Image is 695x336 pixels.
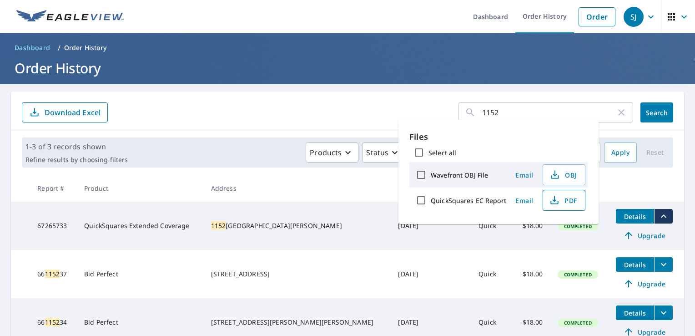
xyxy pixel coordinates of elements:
[11,59,684,77] h1: Order History
[604,143,637,163] button: Apply
[621,278,667,289] span: Upgrade
[77,202,204,250] td: QuickSquares Extended Coverage
[648,108,666,117] span: Search
[30,202,77,250] td: 67265733
[616,257,654,272] button: detailsBtn-66115237
[640,102,673,122] button: Search
[58,42,60,53] li: /
[543,190,585,211] button: PDF
[559,271,597,278] span: Completed
[510,193,539,208] button: Email
[211,221,226,230] mark: 1152
[77,175,204,202] th: Product
[431,171,488,179] label: Wavefront OBJ File
[549,195,578,206] span: PDF
[30,250,77,298] td: 66 37
[543,164,585,185] button: OBJ
[431,196,506,205] label: QuickSquares EC Report
[621,309,649,317] span: Details
[30,175,77,202] th: Report #
[654,305,673,320] button: filesDropdownBtn-66115234
[471,202,513,250] td: Quick
[391,202,428,250] td: [DATE]
[211,221,384,230] div: [GEOGRAPHIC_DATA][PERSON_NAME]
[549,169,578,180] span: OBJ
[654,257,673,272] button: filesDropdownBtn-66115237
[306,143,358,163] button: Products
[514,171,535,179] span: Email
[616,209,654,224] button: detailsBtn-67265733
[513,250,550,298] td: $18.00
[45,318,60,326] mark: 1152
[482,100,616,125] input: Address, Report #, Claim ID, etc.
[471,250,513,298] td: Quick
[579,7,615,26] a: Order
[22,102,108,122] button: Download Excel
[510,168,539,182] button: Email
[391,175,428,202] th: Date
[64,43,107,52] p: Order History
[211,270,384,279] div: [STREET_ADDRESS]
[611,147,630,158] span: Apply
[362,143,405,163] button: Status
[204,175,391,202] th: Address
[621,260,649,269] span: Details
[559,223,597,229] span: Completed
[514,196,535,205] span: Email
[624,7,644,27] div: SJ
[391,250,428,298] td: [DATE]
[45,107,101,117] p: Download Excel
[654,209,673,224] button: filesDropdownBtn-67265733
[15,43,50,52] span: Dashboard
[77,250,204,298] td: Bid Perfect
[211,318,384,327] div: [STREET_ADDRESS][PERSON_NAME][PERSON_NAME]
[428,148,456,157] label: Select all
[621,230,667,241] span: Upgrade
[11,41,54,55] a: Dashboard
[621,212,649,221] span: Details
[409,131,588,143] p: Files
[25,141,128,152] p: 1-3 of 3 records shown
[11,41,684,55] nav: breadcrumb
[45,270,60,278] mark: 1152
[616,228,673,243] a: Upgrade
[25,156,128,164] p: Refine results by choosing filters
[559,320,597,326] span: Completed
[310,147,342,158] p: Products
[616,305,654,320] button: detailsBtn-66115234
[366,147,388,158] p: Status
[513,202,550,250] td: $18.00
[16,10,124,24] img: EV Logo
[616,276,673,291] a: Upgrade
